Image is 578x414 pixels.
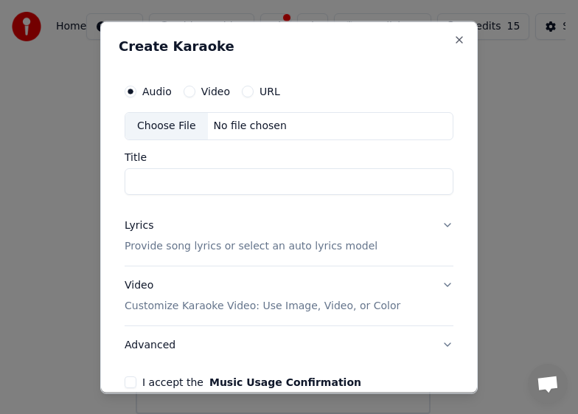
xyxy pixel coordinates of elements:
button: VideoCustomize Karaoke Video: Use Image, Video, or Color [125,266,453,325]
p: Customize Karaoke Video: Use Image, Video, or Color [125,298,400,313]
label: I accept the [142,376,361,387]
h2: Create Karaoke [119,39,459,52]
label: Audio [142,86,172,96]
label: Video [201,86,230,96]
button: Advanced [125,325,453,364]
label: URL [260,86,280,96]
div: Choose File [125,112,208,139]
button: I accept the [209,376,361,387]
button: LyricsProvide song lyrics or select an auto lyrics model [125,206,453,265]
div: No file chosen [208,118,293,133]
p: Provide song lyrics or select an auto lyrics model [125,238,377,253]
div: Video [125,277,400,313]
label: Title [125,151,453,162]
div: Lyrics [125,218,153,232]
